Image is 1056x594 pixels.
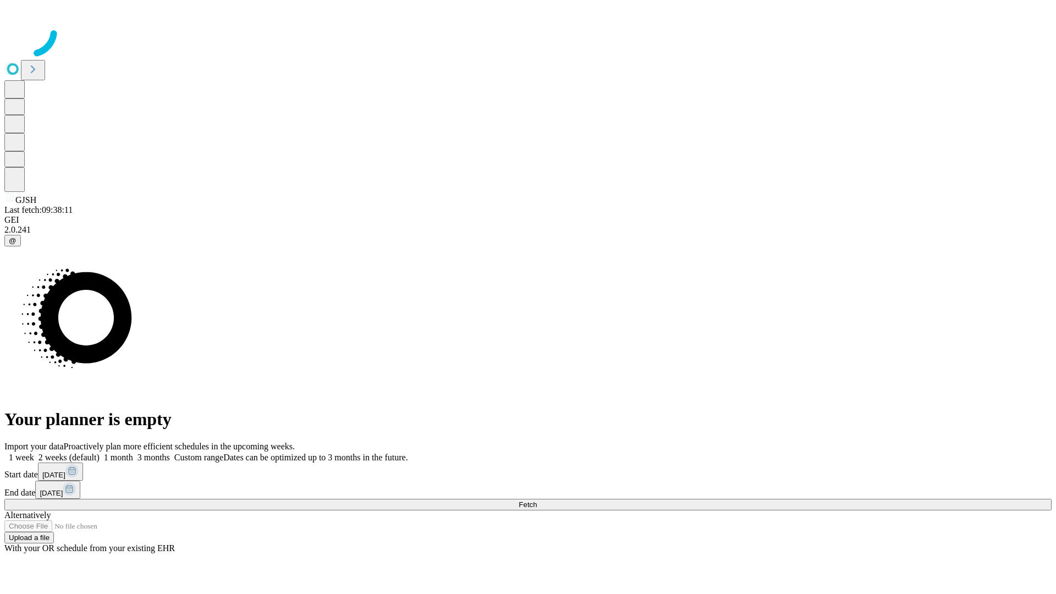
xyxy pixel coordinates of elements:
[4,532,54,543] button: Upload a file
[4,499,1052,510] button: Fetch
[4,205,73,215] span: Last fetch: 09:38:11
[104,453,133,462] span: 1 month
[223,453,408,462] span: Dates can be optimized up to 3 months in the future.
[4,235,21,246] button: @
[38,453,100,462] span: 2 weeks (default)
[40,489,63,497] span: [DATE]
[15,195,36,205] span: GJSH
[4,463,1052,481] div: Start date
[519,501,537,509] span: Fetch
[4,409,1052,430] h1: Your planner is empty
[9,453,34,462] span: 1 week
[9,237,16,245] span: @
[64,442,295,451] span: Proactively plan more efficient schedules in the upcoming weeks.
[4,225,1052,235] div: 2.0.241
[4,481,1052,499] div: End date
[4,510,51,520] span: Alternatively
[38,463,83,481] button: [DATE]
[137,453,170,462] span: 3 months
[35,481,80,499] button: [DATE]
[174,453,223,462] span: Custom range
[4,215,1052,225] div: GEI
[4,442,64,451] span: Import your data
[42,471,65,479] span: [DATE]
[4,543,175,553] span: With your OR schedule from your existing EHR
